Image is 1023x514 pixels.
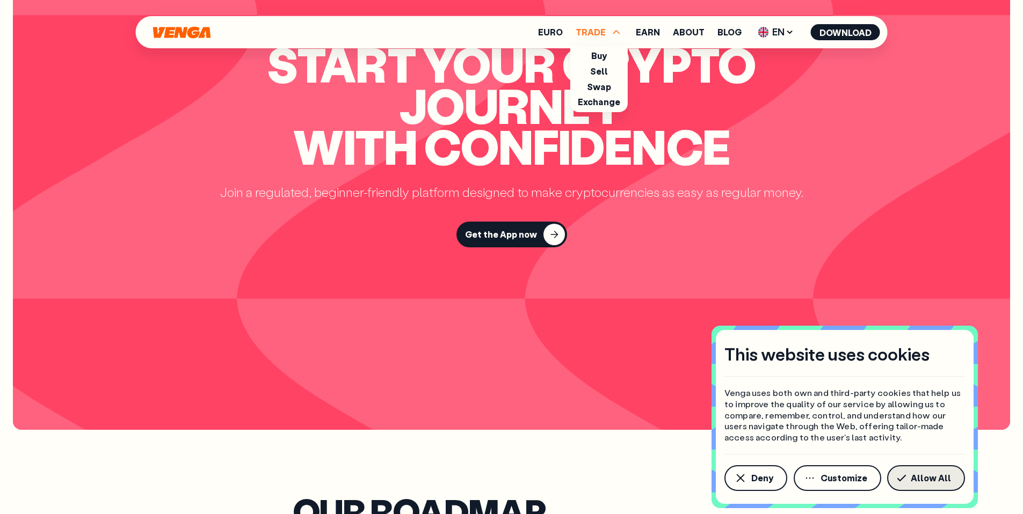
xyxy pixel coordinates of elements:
div: Get the App now [465,229,537,240]
a: Sell [590,65,608,77]
span: Deny [751,474,773,482]
div: Join a regulated, beginner-friendly platform designed to make cryptocurrencies as easy as regular... [220,184,803,200]
button: Customize [794,465,881,491]
a: Swap [587,81,611,92]
button: Allow All [887,465,965,491]
a: Earn [636,28,660,36]
a: Blog [717,28,742,36]
a: Buy [591,50,607,61]
button: Download [811,24,880,40]
a: Euro [538,28,563,36]
h2: Start your crypto journey with confidence [190,43,834,167]
h4: This website uses cookies [724,343,930,365]
p: Venga uses both own and third-party cookies that help us to improve the quality of our service by... [724,387,965,443]
span: EN [754,24,798,41]
span: Allow All [911,474,951,482]
span: Customize [821,474,867,482]
span: TRADE [576,28,606,36]
svg: Home [152,26,212,39]
a: Exchange [578,96,620,107]
a: About [673,28,705,36]
button: Get the App now [456,222,567,247]
button: Deny [724,465,787,491]
img: flag-uk [758,27,769,38]
span: TRADE [576,26,623,39]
